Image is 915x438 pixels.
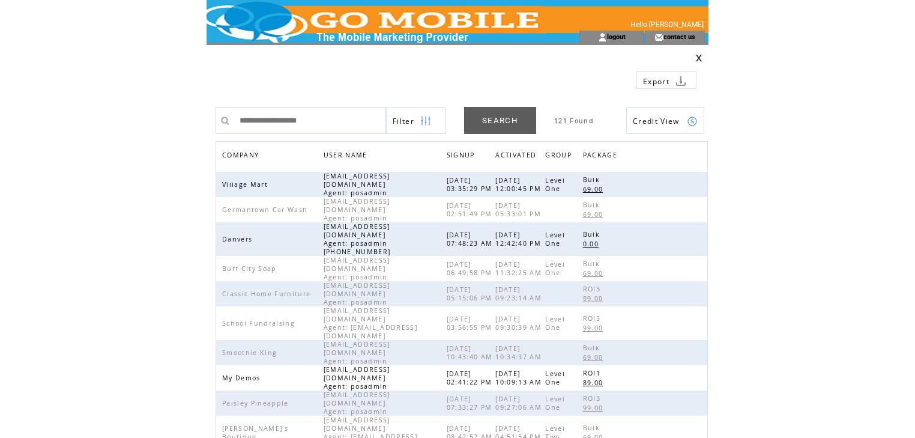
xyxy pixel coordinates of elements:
a: 99.00 [583,293,609,303]
a: 99.00 [583,403,609,413]
span: [DATE] 12:00:45 PM [495,176,544,193]
span: [EMAIL_ADDRESS][DOMAIN_NAME] Agent: posadmin [324,365,391,391]
span: 89.00 [583,379,606,387]
a: COMPANY [222,151,262,158]
span: [DATE] 09:30:39 AM [495,315,545,332]
span: Bulk [583,424,603,432]
span: [DATE] 09:23:14 AM [495,285,545,302]
a: SEARCH [464,107,536,134]
a: 69.00 [583,268,609,278]
span: 69.00 [583,269,606,278]
span: Smoothie King [222,348,280,357]
span: My Demos [222,374,264,382]
a: 69.00 [583,184,609,194]
a: 0.00 [583,239,605,249]
a: ACTIVATED [495,148,542,165]
span: Bulk [583,344,603,352]
span: ROI3 [583,314,603,323]
span: 69.00 [583,185,606,193]
span: Bulk [583,175,603,184]
span: GROUP [545,148,575,165]
span: 99.00 [583,294,606,303]
span: Level One [545,231,565,248]
span: Village Mart [222,180,271,189]
span: Show filters [393,116,414,126]
span: [DATE] 05:15:06 PM [447,285,495,302]
span: [DATE] 07:48:23 AM [447,231,496,248]
a: contact us [663,32,695,40]
span: [DATE] 03:56:55 PM [447,315,495,332]
span: ROI1 [583,369,603,377]
img: contact_us_icon.gif [654,32,663,42]
span: [DATE] 02:51:49 PM [447,201,495,218]
span: [EMAIL_ADDRESS][DOMAIN_NAME] Agent: posadmin [PHONE_NUMBER] [324,222,394,256]
span: [DATE] 12:42:40 PM [495,231,544,248]
span: Classic Home Furniture [222,290,313,298]
span: SIGNUP [447,148,478,165]
span: Bulk [583,230,603,239]
a: 99.00 [583,323,609,333]
span: [DATE] 06:49:58 PM [447,260,495,277]
span: 99.00 [583,324,606,332]
span: [DATE] 11:32:25 AM [495,260,545,277]
span: Bulk [583,260,603,268]
span: [DATE] 02:41:22 PM [447,370,495,386]
a: PACKAGE [583,148,623,165]
img: filters.png [420,108,431,135]
a: 89.00 [583,377,609,388]
span: Level One [545,260,565,277]
span: Level One [545,315,565,332]
span: Bulk [583,201,603,209]
span: [EMAIL_ADDRESS][DOMAIN_NAME] Agent: posadmin [324,256,391,281]
span: [EMAIL_ADDRESS][DOMAIN_NAME] Agent: [EMAIL_ADDRESS][DOMAIN_NAME] [324,306,417,340]
img: credits.png [687,116,698,127]
a: Credit View [626,107,704,134]
a: 69.00 [583,352,609,362]
span: [EMAIL_ADDRESS][DOMAIN_NAME] Agent: posadmin [324,391,391,416]
span: Paisley Pineapple [222,399,292,407]
span: [EMAIL_ADDRESS][DOMAIN_NAME] Agent: posadmin [324,172,391,197]
span: School Fundraising [222,319,298,327]
img: download.png [675,76,686,87]
a: SIGNUP [447,151,478,158]
span: PACKAGE [583,148,620,165]
span: [DATE] 10:09:13 AM [495,370,545,386]
span: [DATE] 10:43:40 AM [447,344,496,361]
span: Level One [545,395,565,412]
a: Filter [386,107,446,134]
span: [DATE] 03:35:29 PM [447,176,495,193]
span: 0.00 [583,240,602,248]
span: [DATE] 07:33:27 PM [447,395,495,412]
a: logout [607,32,626,40]
span: 99.00 [583,404,606,412]
span: ACTIVATED [495,148,539,165]
span: USER NAME [324,148,370,165]
span: [DATE] 09:27:06 AM [495,395,545,412]
img: account_icon.gif [598,32,607,42]
span: Buff City Soap [222,264,280,273]
span: COMPANY [222,148,262,165]
span: Germantown Car Wash [222,205,310,214]
span: [EMAIL_ADDRESS][DOMAIN_NAME] Agent: posadmin [324,197,391,222]
span: ROI3 [583,394,603,403]
a: GROUP [545,148,578,165]
span: 69.00 [583,353,606,362]
span: [EMAIL_ADDRESS][DOMAIN_NAME] Agent: posadmin [324,340,391,365]
span: Danvers [222,235,255,243]
span: ROI3 [583,285,603,293]
span: Export to csv file [643,76,669,87]
span: Hello [PERSON_NAME] [630,20,704,29]
span: Show Credits View [633,116,680,126]
a: Export [636,71,696,89]
span: [DATE] 10:34:37 AM [495,344,545,361]
span: [EMAIL_ADDRESS][DOMAIN_NAME] Agent: posadmin [324,281,391,306]
a: USER NAME [324,151,370,158]
span: 69.00 [583,210,606,219]
span: Level One [545,176,565,193]
span: Level One [545,370,565,386]
a: 69.00 [583,209,609,219]
span: [DATE] 05:33:01 PM [495,201,544,218]
span: 121 Found [554,117,594,125]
